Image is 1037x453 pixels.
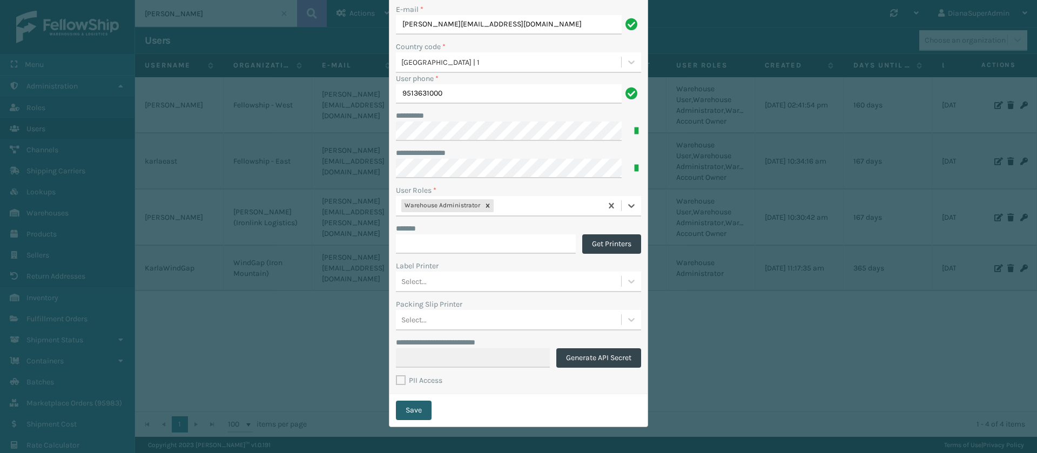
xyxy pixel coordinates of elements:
label: User Roles [396,185,436,196]
div: Select... [401,276,427,287]
div: Warehouse Administrator [401,199,482,212]
label: Packing Slip Printer [396,299,462,310]
button: Get Printers [582,234,641,254]
div: [GEOGRAPHIC_DATA] | 1 [401,57,622,68]
label: Label Printer [396,260,439,272]
label: User phone [396,73,439,84]
label: PII Access [396,376,442,385]
label: Country code [396,41,446,52]
button: Generate API Secret [556,348,641,368]
button: Save [396,401,432,420]
label: E-mail [396,4,423,15]
div: Select... [401,314,427,326]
